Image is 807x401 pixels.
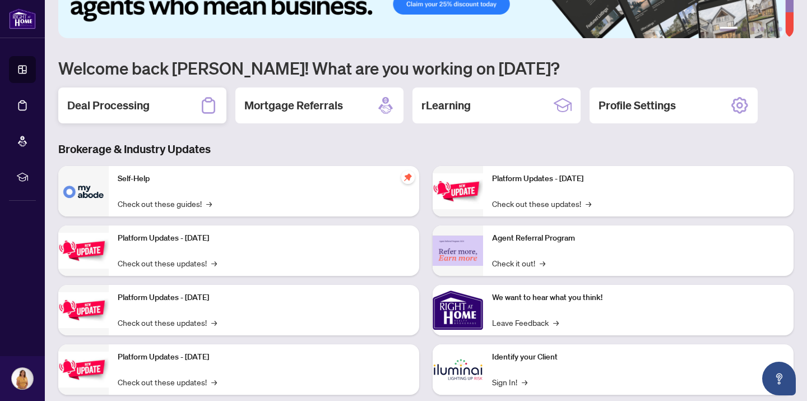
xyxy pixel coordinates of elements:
[522,376,527,388] span: →
[12,368,33,389] img: Profile Icon
[9,8,36,29] img: logo
[778,27,782,31] button: 6
[58,352,109,387] img: Platform Updates - July 8, 2025
[492,257,545,269] a: Check it out!→
[433,285,483,335] img: We want to hear what you think!
[118,173,410,185] p: Self-Help
[401,170,415,184] span: pushpin
[118,197,212,210] a: Check out these guides!→
[58,233,109,268] img: Platform Updates - September 16, 2025
[433,344,483,395] img: Identify your Client
[118,292,410,304] p: Platform Updates - [DATE]
[67,98,150,113] h2: Deal Processing
[433,173,483,209] img: Platform Updates - June 23, 2025
[211,316,217,329] span: →
[760,27,764,31] button: 4
[769,27,773,31] button: 5
[720,27,738,31] button: 1
[58,57,794,79] h1: Welcome back [PERSON_NAME]! What are you working on [DATE]?
[118,376,217,388] a: Check out these updates!→
[540,257,545,269] span: →
[118,316,217,329] a: Check out these updates!→
[244,98,343,113] h2: Mortgage Referrals
[492,376,527,388] a: Sign In!→
[492,292,785,304] p: We want to hear what you think!
[492,173,785,185] p: Platform Updates - [DATE]
[58,166,109,216] img: Self-Help
[599,98,676,113] h2: Profile Settings
[762,362,796,395] button: Open asap
[433,236,483,266] img: Agent Referral Program
[492,351,785,363] p: Identify your Client
[118,257,217,269] a: Check out these updates!→
[211,257,217,269] span: →
[492,316,559,329] a: Leave Feedback→
[553,316,559,329] span: →
[118,232,410,245] p: Platform Updates - [DATE]
[206,197,212,210] span: →
[421,98,471,113] h2: rLearning
[586,197,591,210] span: →
[492,197,591,210] a: Check out these updates!→
[211,376,217,388] span: →
[751,27,755,31] button: 3
[118,351,410,363] p: Platform Updates - [DATE]
[58,141,794,157] h3: Brokerage & Industry Updates
[58,292,109,328] img: Platform Updates - July 21, 2025
[742,27,746,31] button: 2
[492,232,785,245] p: Agent Referral Program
